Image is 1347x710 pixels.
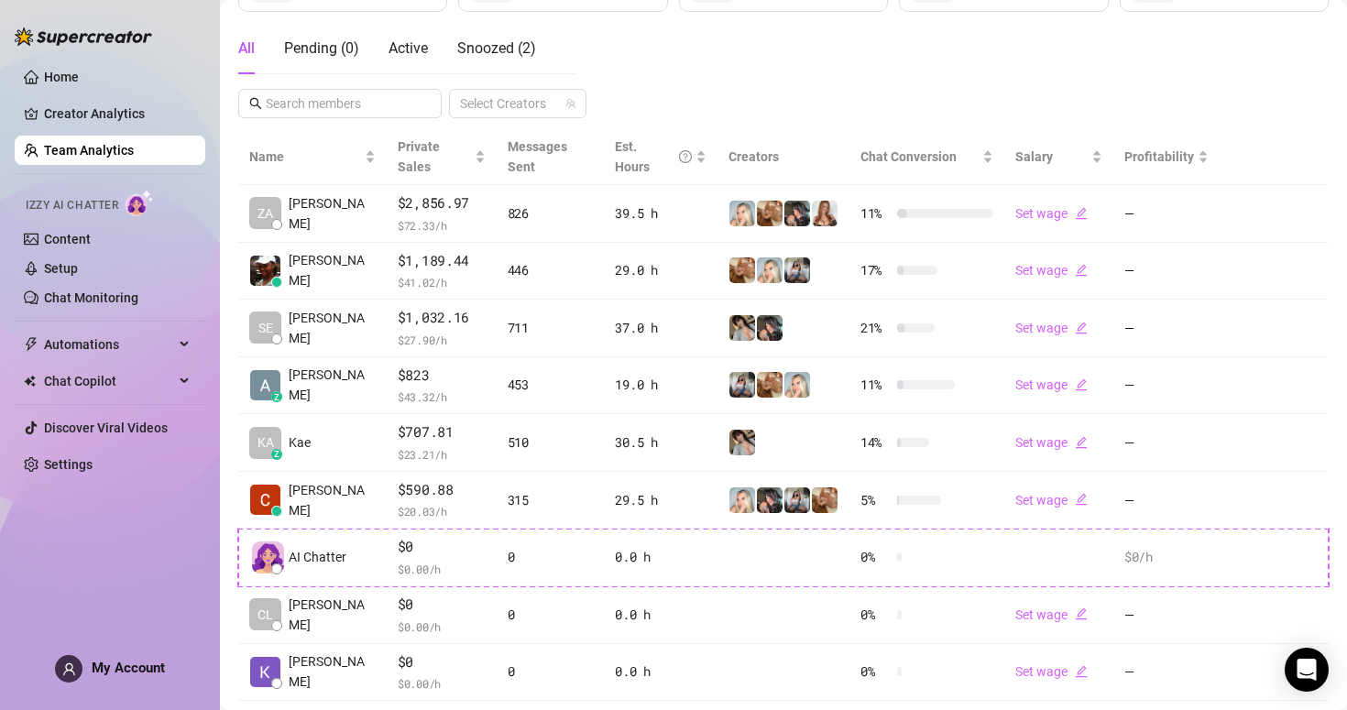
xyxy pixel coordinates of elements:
[398,445,486,464] span: $ 23.21 /h
[860,375,890,395] span: 11 %
[250,485,280,515] img: Ciara Birley
[615,203,706,224] div: 39.5 h
[398,502,486,520] span: $ 20.03 /h
[289,595,376,635] span: [PERSON_NAME]
[1113,300,1220,357] td: —
[784,201,810,226] img: Riley
[398,216,486,235] span: $ 72.33 /h
[812,201,838,226] img: Roux
[812,487,838,513] img: Roux️‍
[729,372,755,398] img: ANDREA
[860,547,890,567] span: 0 %
[257,432,274,453] span: KA
[860,432,890,453] span: 14 %
[398,139,440,174] span: Private Sales
[1113,357,1220,415] td: —
[717,129,849,185] th: Creators
[289,432,311,453] span: Kae
[289,308,376,348] span: [PERSON_NAME]
[1075,378,1088,391] span: edit
[1015,607,1088,622] a: Set wageedit
[1113,472,1220,530] td: —
[398,388,486,406] span: $ 43.32 /h
[679,137,692,177] span: question-circle
[1015,664,1088,679] a: Set wageedit
[508,661,594,682] div: 0
[1075,436,1088,449] span: edit
[24,375,36,388] img: Chat Copilot
[249,147,361,167] span: Name
[615,547,706,567] div: 0.0 h
[1015,377,1088,392] a: Set wageedit
[729,201,755,226] img: Megan
[250,370,280,400] img: Alyssa Reuse
[757,315,783,341] img: Riley
[860,318,890,338] span: 21 %
[1015,206,1088,221] a: Set wageedit
[398,192,486,214] span: $2,856.97
[1285,648,1329,692] div: Open Intercom Messenger
[615,490,706,510] div: 29.5 h
[1015,435,1088,450] a: Set wageedit
[860,203,890,224] span: 11 %
[398,250,486,272] span: $1,189.44
[398,594,486,616] span: $0
[1015,493,1088,508] a: Set wageedit
[1075,207,1088,220] span: edit
[1113,243,1220,300] td: —
[757,257,783,283] img: Megan
[398,331,486,349] span: $ 27.90 /h
[398,536,486,558] span: $0
[398,421,486,443] span: $707.81
[1113,644,1220,702] td: —
[44,232,91,246] a: Content
[729,487,755,513] img: Megan
[1015,321,1088,335] a: Set wageedit
[565,98,576,109] span: team
[289,365,376,405] span: [PERSON_NAME]
[1075,665,1088,678] span: edit
[26,197,118,214] span: Izzy AI Chatter
[508,432,594,453] div: 510
[238,129,387,185] th: Name
[44,261,78,276] a: Setup
[1015,263,1088,278] a: Set wageedit
[44,366,174,396] span: Chat Copilot
[729,430,755,455] img: Raven
[44,457,93,472] a: Settings
[1113,586,1220,644] td: —
[44,70,79,84] a: Home
[615,137,692,177] div: Est. Hours
[250,657,280,687] img: Kara Krueger
[508,605,594,625] div: 0
[860,605,890,625] span: 0 %
[860,490,890,510] span: 5 %
[398,273,486,291] span: $ 41.02 /h
[508,490,594,510] div: 315
[398,365,486,387] span: $823
[1124,547,1209,567] div: $0 /h
[1075,607,1088,620] span: edit
[44,330,174,359] span: Automations
[289,480,376,520] span: [PERSON_NAME]
[44,143,134,158] a: Team Analytics
[508,375,594,395] div: 453
[44,99,191,128] a: Creator Analytics
[238,38,255,60] div: All
[266,93,416,114] input: Search members
[508,318,594,338] div: 711
[257,605,273,625] span: CL
[1075,493,1088,506] span: edit
[615,375,706,395] div: 19.0 h
[271,449,282,460] div: z
[729,257,755,283] img: Roux️‍
[615,661,706,682] div: 0.0 h
[1015,149,1053,164] span: Salary
[44,290,138,305] a: Chat Monitoring
[398,617,486,636] span: $ 0.00 /h
[860,661,890,682] span: 0 %
[784,487,810,513] img: ANDREA
[249,97,262,110] span: search
[860,149,957,164] span: Chat Conversion
[289,193,376,234] span: [PERSON_NAME]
